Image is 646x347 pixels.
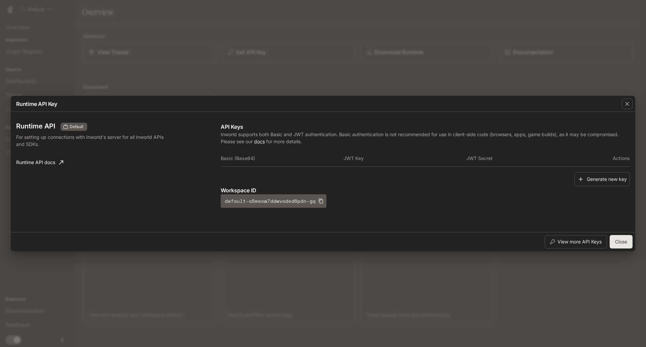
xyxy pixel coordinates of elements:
[466,150,589,166] th: JWT Secret
[67,124,86,130] span: Default
[13,156,66,169] a: Runtime API docs
[610,235,633,248] button: Close
[61,123,87,131] div: These keys will apply to your current workspace only
[344,150,466,166] th: JWT Key
[16,133,166,148] p: For setting up connections with Inworld's server for all Inworld APIs and SDKs.
[221,194,326,208] button: default-a5meow7ddwvaded6pdn-gq
[254,139,265,144] a: docs
[221,123,630,131] p: API Keys
[221,131,630,145] p: Inworld supports both Basic and JWT authentication. Basic authentication is not recommended for u...
[16,123,55,129] h3: Runtime API
[221,186,630,194] p: Workspace ID
[574,172,630,187] button: Generate new key
[221,150,344,166] th: Basic (Base64)
[16,100,57,108] p: Runtime API Key
[589,150,630,166] th: Actions
[545,235,607,248] button: View more API Keys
